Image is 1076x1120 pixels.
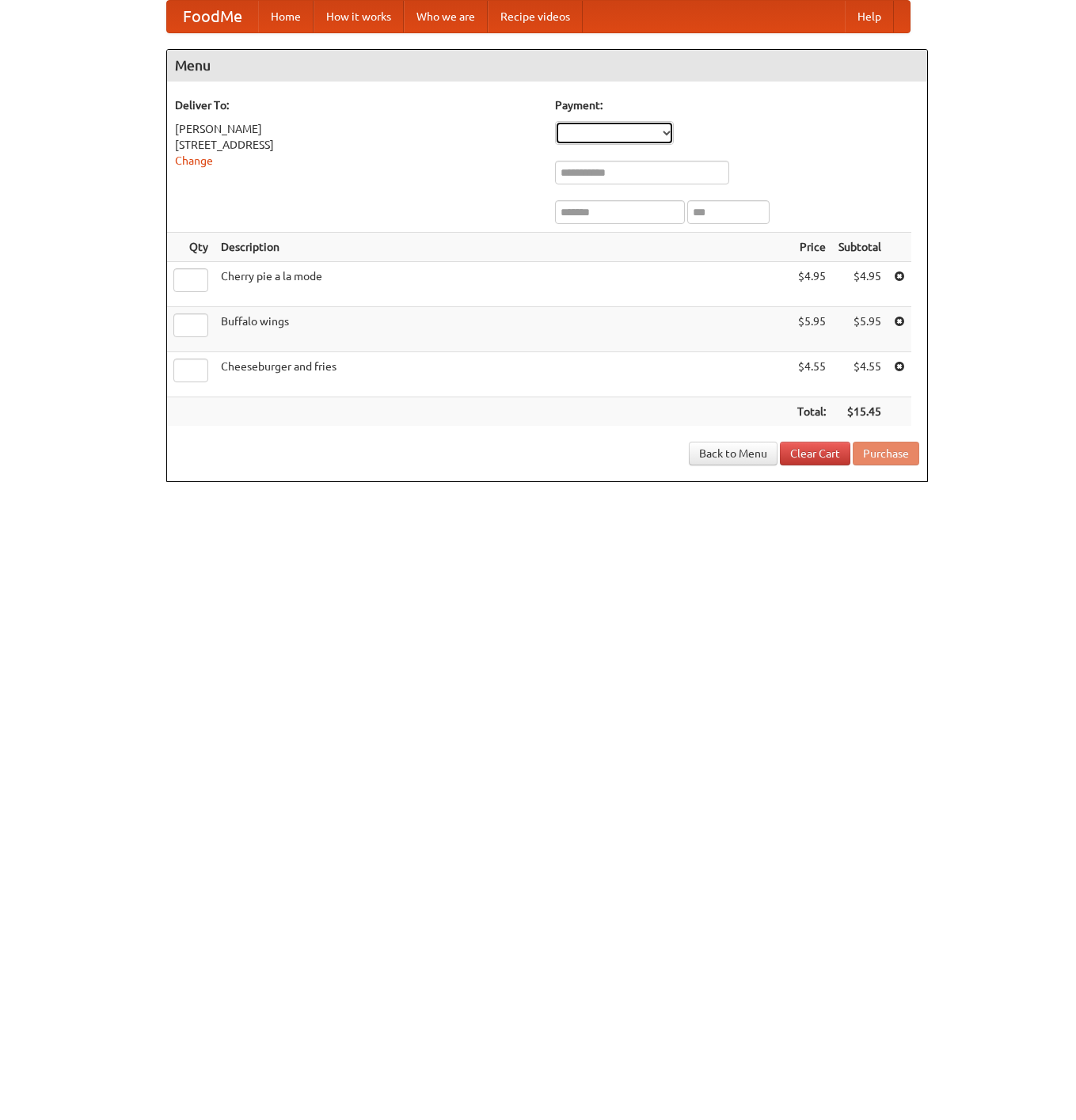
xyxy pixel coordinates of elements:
[832,352,888,397] td: $4.55
[689,442,778,465] a: Back to Menu
[215,307,791,352] td: Buffalo wings
[167,50,927,82] h4: Menu
[832,307,888,352] td: $5.95
[853,442,919,465] button: Purchase
[175,137,539,153] div: [STREET_ADDRESS]
[175,154,213,167] a: Change
[404,1,488,32] a: Who we are
[832,233,888,262] th: Subtotal
[167,1,258,32] a: FoodMe
[832,397,888,427] th: $15.45
[215,233,791,262] th: Description
[791,307,832,352] td: $5.95
[791,262,832,307] td: $4.95
[791,397,832,427] th: Total:
[215,352,791,397] td: Cheeseburger and fries
[832,262,888,307] td: $4.95
[845,1,894,32] a: Help
[175,97,539,113] h5: Deliver To:
[791,233,832,262] th: Price
[791,352,832,397] td: $4.55
[488,1,583,32] a: Recipe videos
[167,233,215,262] th: Qty
[258,1,314,32] a: Home
[780,442,850,465] a: Clear Cart
[555,97,919,113] h5: Payment:
[215,262,791,307] td: Cherry pie a la mode
[175,121,539,137] div: [PERSON_NAME]
[314,1,404,32] a: How it works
